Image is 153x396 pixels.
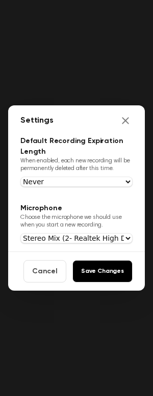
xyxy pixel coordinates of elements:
button: Cancel [23,260,66,282]
p: Choose the microphone we should use when you start a new recording. [20,214,133,229]
button: Save Changes [72,260,133,282]
p: When enabled, each new recording will be permanently deleted after this time. [20,157,133,173]
button: Close settings [118,114,133,128]
h3: Microphone [20,203,133,214]
h2: Settings [20,115,54,127]
h3: Default Recording Expiration Length [20,136,133,157]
